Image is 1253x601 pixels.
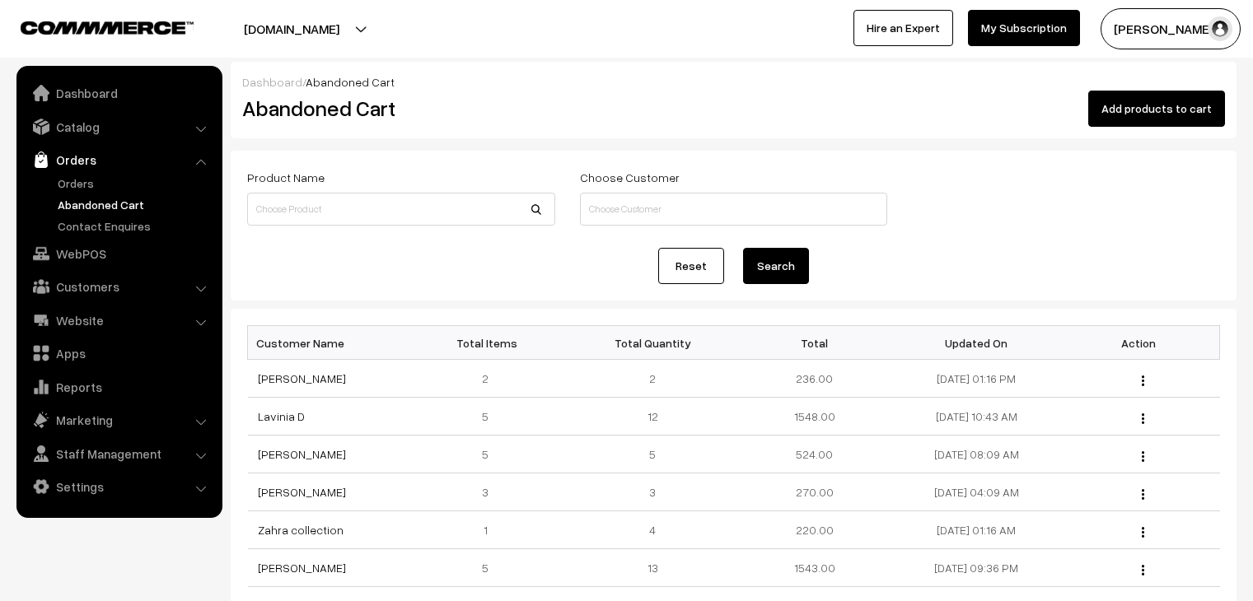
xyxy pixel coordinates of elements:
[572,549,734,587] td: 13
[409,398,572,436] td: 5
[258,371,346,385] a: [PERSON_NAME]
[242,73,1225,91] div: /
[409,326,572,360] th: Total Items
[1142,489,1144,500] img: Menu
[895,360,1058,398] td: [DATE] 01:16 PM
[409,511,572,549] td: 1
[248,326,410,360] th: Customer Name
[580,193,888,226] input: Choose Customer
[409,436,572,473] td: 5
[1058,326,1220,360] th: Action
[1088,91,1225,127] button: Add products to cart
[21,16,165,36] a: COMMMERCE
[572,398,734,436] td: 12
[968,10,1080,46] a: My Subscription
[21,112,217,142] a: Catalog
[733,326,895,360] th: Total
[258,561,346,575] a: [PERSON_NAME]
[409,473,572,511] td: 3
[733,511,895,549] td: 220.00
[853,10,953,46] a: Hire an Expert
[21,472,217,501] a: Settings
[572,473,734,511] td: 3
[895,473,1058,511] td: [DATE] 04:09 AM
[1208,16,1232,41] img: user
[733,549,895,587] td: 1543.00
[21,145,217,175] a: Orders
[258,409,305,423] a: Lavinia D
[54,175,217,192] a: Orders
[306,75,395,89] span: Abandoned Cart
[247,193,555,226] input: Choose Product
[186,8,397,49] button: [DOMAIN_NAME]
[247,169,325,186] label: Product Name
[733,436,895,473] td: 524.00
[21,372,217,402] a: Reports
[21,439,217,468] a: Staff Management
[1142,565,1144,575] img: Menu
[1101,8,1241,49] button: [PERSON_NAME]…
[258,447,346,461] a: [PERSON_NAME]
[895,549,1058,587] td: [DATE] 09:36 PM
[21,305,217,335] a: Website
[21,272,217,301] a: Customers
[21,239,217,268] a: WebPOS
[572,436,734,473] td: 5
[572,326,734,360] th: Total Quantity
[658,248,724,284] a: Reset
[572,360,734,398] td: 2
[242,75,302,89] a: Dashboard
[580,169,680,186] label: Choose Customer
[1142,413,1144,424] img: Menu
[54,217,217,235] a: Contact Enquires
[21,78,217,108] a: Dashboard
[21,21,194,34] img: COMMMERCE
[54,196,217,213] a: Abandoned Cart
[409,549,572,587] td: 5
[895,326,1058,360] th: Updated On
[733,473,895,511] td: 270.00
[743,248,809,284] button: Search
[21,405,217,435] a: Marketing
[895,511,1058,549] td: [DATE] 01:16 AM
[1142,375,1144,386] img: Menu
[258,523,344,537] a: Zahra collection
[572,511,734,549] td: 4
[21,338,217,368] a: Apps
[895,436,1058,473] td: [DATE] 08:09 AM
[1142,451,1144,462] img: Menu
[242,96,554,121] h2: Abandoned Cart
[1142,527,1144,538] img: Menu
[733,360,895,398] td: 236.00
[258,485,346,499] a: [PERSON_NAME]
[895,398,1058,436] td: [DATE] 10:43 AM
[733,398,895,436] td: 1548.00
[409,360,572,398] td: 2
